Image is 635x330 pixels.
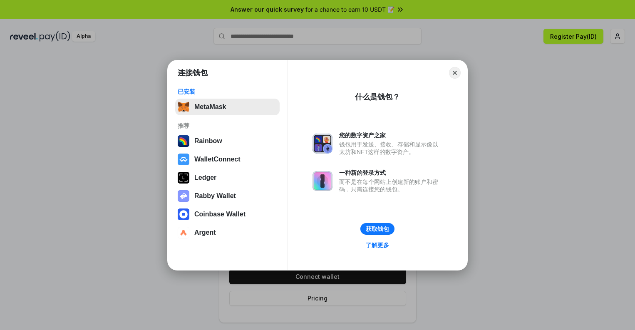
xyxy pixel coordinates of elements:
div: 了解更多 [366,241,389,249]
img: svg+xml,%3Csvg%20width%3D%2228%22%20height%3D%2228%22%20viewBox%3D%220%200%2028%2028%22%20fill%3D... [178,208,189,220]
button: Rabby Wallet [175,188,280,204]
div: 获取钱包 [366,225,389,233]
img: svg+xml,%3Csvg%20width%3D%2228%22%20height%3D%2228%22%20viewBox%3D%220%200%2028%2028%22%20fill%3D... [178,227,189,238]
img: svg+xml,%3Csvg%20xmlns%3D%22http%3A%2F%2Fwww.w3.org%2F2000%2Fsvg%22%20fill%3D%22none%22%20viewBox... [313,171,332,191]
div: Rabby Wallet [194,192,236,200]
img: svg+xml,%3Csvg%20xmlns%3D%22http%3A%2F%2Fwww.w3.org%2F2000%2Fsvg%22%20fill%3D%22none%22%20viewBox... [178,190,189,202]
div: 钱包用于发送、接收、存储和显示像以太坊和NFT这样的数字资产。 [339,141,442,156]
h1: 连接钱包 [178,68,208,78]
button: Coinbase Wallet [175,206,280,223]
img: svg+xml,%3Csvg%20xmlns%3D%22http%3A%2F%2Fwww.w3.org%2F2000%2Fsvg%22%20fill%3D%22none%22%20viewBox... [313,134,332,154]
div: Coinbase Wallet [194,211,246,218]
button: 获取钱包 [360,223,394,235]
button: Ledger [175,169,280,186]
img: svg+xml,%3Csvg%20xmlns%3D%22http%3A%2F%2Fwww.w3.org%2F2000%2Fsvg%22%20width%3D%2228%22%20height%3... [178,172,189,184]
img: svg+xml,%3Csvg%20fill%3D%22none%22%20height%3D%2233%22%20viewBox%3D%220%200%2035%2033%22%20width%... [178,101,189,113]
a: 了解更多 [361,240,394,251]
img: svg+xml,%3Csvg%20width%3D%22120%22%20height%3D%22120%22%20viewBox%3D%220%200%20120%20120%22%20fil... [178,135,189,147]
div: 已安装 [178,88,277,95]
div: Rainbow [194,137,222,145]
img: svg+xml,%3Csvg%20width%3D%2228%22%20height%3D%2228%22%20viewBox%3D%220%200%2028%2028%22%20fill%3D... [178,154,189,165]
div: 一种新的登录方式 [339,169,442,176]
div: 什么是钱包？ [355,92,400,102]
div: 推荐 [178,122,277,129]
div: MetaMask [194,103,226,111]
button: WalletConnect [175,151,280,168]
div: Ledger [194,174,216,181]
button: MetaMask [175,99,280,115]
div: 而不是在每个网站上创建新的账户和密码，只需连接您的钱包。 [339,178,442,193]
button: Rainbow [175,133,280,149]
button: Argent [175,224,280,241]
div: 您的数字资产之家 [339,132,442,139]
button: Close [449,67,461,79]
div: WalletConnect [194,156,241,163]
div: Argent [194,229,216,236]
